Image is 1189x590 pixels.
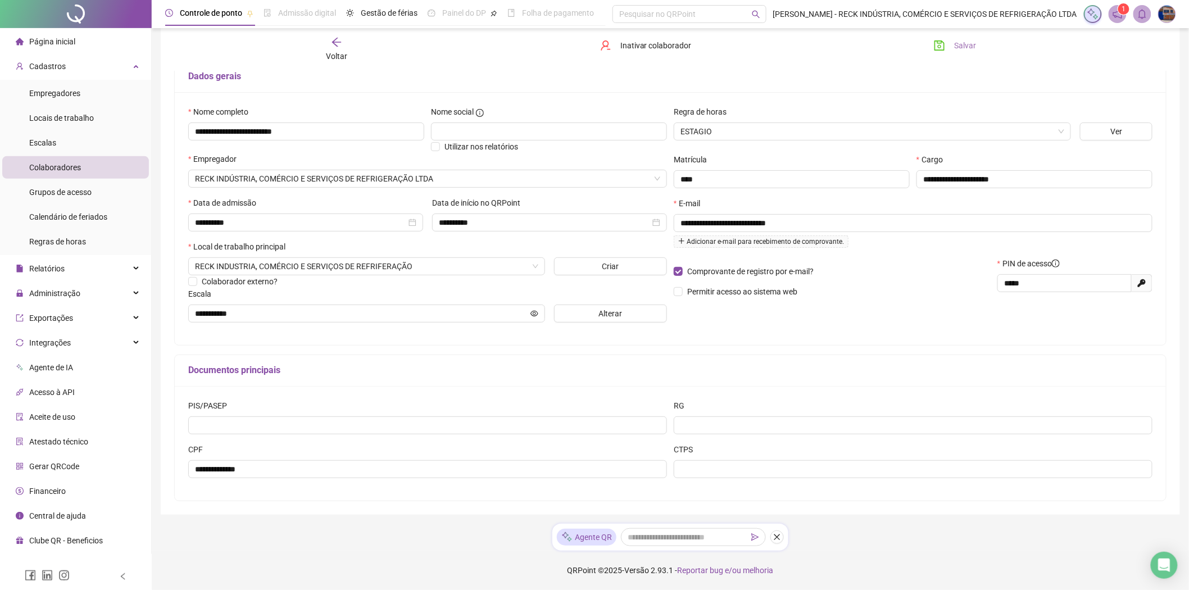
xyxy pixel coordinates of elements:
[202,277,278,286] span: Colaborador externo?
[561,531,573,543] img: sparkle-icon.fc2bf0ac1784a2077858766a79e2daf3.svg
[25,570,36,581] span: facebook
[602,260,619,273] span: Criar
[29,511,86,520] span: Central de ajuda
[773,8,1077,20] span: [PERSON_NAME] - RECK INDÚSTRIA, COMÉRCIO E SERVIÇOS DE REFRIGERAÇÃO LTDA
[674,106,734,118] label: Regra de horas
[1137,9,1147,19] span: bell
[522,8,594,17] span: Folha de pagamento
[264,9,271,17] span: file-done
[361,8,417,17] span: Gestão de férias
[674,153,714,166] label: Matrícula
[29,89,80,98] span: Empregadores
[188,153,244,165] label: Empregador
[1151,552,1178,579] div: Open Intercom Messenger
[188,364,1152,377] h5: Documentos principais
[752,10,760,19] span: search
[29,536,103,545] span: Clube QR - Beneficios
[29,289,80,298] span: Administração
[195,258,538,275] span: RUA ALPINA,1422 ANA RECH
[1118,3,1129,15] sup: 1
[29,62,66,71] span: Cadastros
[29,487,66,496] span: Financeiro
[188,240,293,253] label: Local de trabalho principal
[16,265,24,273] span: file
[491,10,497,17] span: pushpin
[1052,260,1060,267] span: info-circle
[180,8,242,17] span: Controle de ponto
[29,412,75,421] span: Aceite de uso
[925,37,984,55] button: Salvar
[29,388,75,397] span: Acesso à API
[773,533,781,541] span: close
[674,443,700,456] label: CTPS
[29,188,92,197] span: Grupos de acesso
[16,62,24,70] span: user-add
[674,197,707,210] label: E-mail
[29,163,81,172] span: Colaboradores
[29,338,71,347] span: Integrações
[247,10,253,17] span: pushpin
[530,310,538,317] span: eye
[680,123,1064,140] span: ESTAGIO
[600,40,611,51] span: user-delete
[16,289,24,297] span: lock
[331,37,342,48] span: arrow-left
[934,40,945,51] span: save
[507,9,515,17] span: book
[29,237,86,246] span: Regras de horas
[687,267,814,276] span: Comprovante de registro por e-mail?
[1087,8,1099,20] img: sparkle-icon.fc2bf0ac1784a2077858766a79e2daf3.svg
[431,106,474,118] span: Nome social
[16,462,24,470] span: qrcode
[428,9,435,17] span: dashboard
[1080,122,1152,140] button: Ver
[16,388,24,396] span: api
[16,38,24,46] span: home
[16,537,24,544] span: gift
[29,314,73,323] span: Exportações
[678,238,685,244] span: plus
[916,153,950,166] label: Cargo
[119,573,127,580] span: left
[188,400,234,412] label: PIS/PASEP
[188,197,264,209] label: Data de admissão
[42,570,53,581] span: linkedin
[1122,5,1126,13] span: 1
[557,529,616,546] div: Agente QR
[29,212,107,221] span: Calendário de feriados
[625,566,650,575] span: Versão
[554,257,667,275] button: Criar
[16,438,24,446] span: solution
[152,551,1189,590] footer: QRPoint © 2025 - 2.93.1 -
[195,170,660,187] span: RECK INDÚSTRIA, COMÉRCIO E SERVIÇOS DE REFRIGERAÇÃO LTDA
[751,533,759,541] span: send
[678,566,774,575] span: Reportar bug e/ou melhoria
[29,264,65,273] span: Relatórios
[16,314,24,322] span: export
[16,413,24,421] span: audit
[188,288,219,300] label: Escala
[188,70,1152,83] h5: Dados gerais
[444,142,518,151] span: Utilizar nos relatórios
[1159,6,1176,22] img: 6401
[620,39,692,52] span: Inativar colaborador
[16,487,24,495] span: dollar
[16,339,24,347] span: sync
[442,8,486,17] span: Painel do DP
[165,9,173,17] span: clock-circle
[1002,257,1060,270] span: PIN de acesso
[1113,9,1123,19] span: notification
[687,287,797,296] span: Permitir acesso ao sistema web
[29,363,73,372] span: Agente de IA
[326,52,347,61] span: Voltar
[29,37,75,46] span: Página inicial
[346,9,354,17] span: sun
[432,197,528,209] label: Data de início no QRPoint
[29,138,56,147] span: Escalas
[954,39,976,52] span: Salvar
[554,305,667,323] button: Alterar
[29,114,94,122] span: Locais de trabalho
[1110,125,1122,138] span: Ver
[16,512,24,520] span: info-circle
[188,106,256,118] label: Nome completo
